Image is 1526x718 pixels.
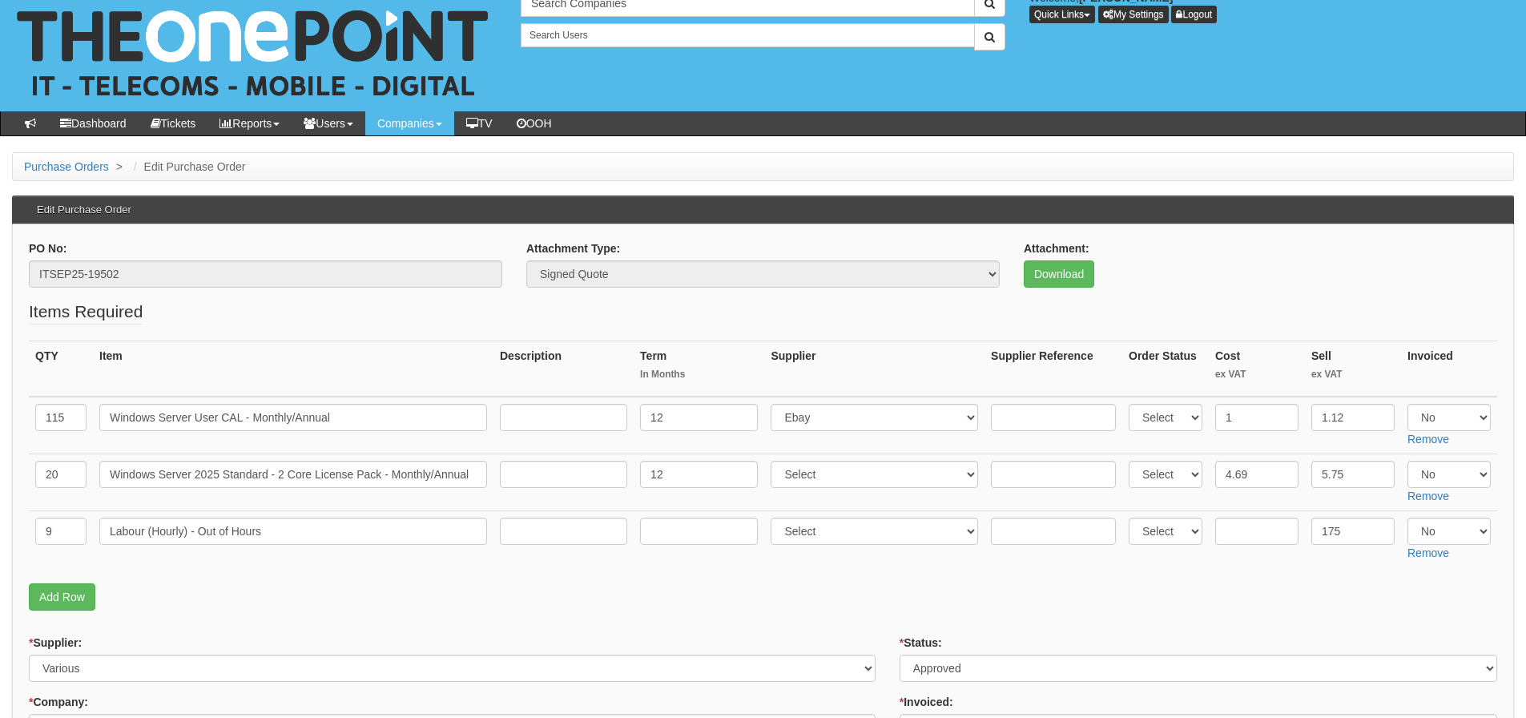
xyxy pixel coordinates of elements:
th: Supplier [764,341,984,397]
a: Purchase Orders [24,160,109,173]
button: Quick Links [1029,6,1095,23]
small: ex VAT [1215,368,1299,381]
label: Supplier: [29,635,82,651]
label: Invoiced: [900,694,953,710]
a: Users [292,111,365,135]
a: Logout [1171,6,1217,23]
label: Status: [900,635,942,651]
label: Company: [29,694,88,710]
th: QTY [29,341,93,397]
a: My Settings [1098,6,1169,23]
a: Remove [1407,433,1449,446]
a: Remove [1407,490,1449,502]
a: OOH [505,111,564,135]
label: Attachment: [1024,240,1089,256]
th: Invoiced [1401,341,1497,397]
th: Cost [1209,341,1305,397]
input: Search Users [521,23,975,47]
a: Companies [365,111,454,135]
th: Description [493,341,634,397]
a: Add Row [29,583,95,611]
legend: Items Required [29,300,143,325]
a: Reports [207,111,292,135]
small: ex VAT [1311,368,1395,381]
label: PO No: [29,240,66,256]
th: Supplier Reference [984,341,1122,397]
a: TV [454,111,505,135]
th: Term [634,341,764,397]
small: In Months [640,368,758,381]
th: Item [93,341,493,397]
li: Edit Purchase Order [130,159,246,175]
a: Download [1024,260,1094,288]
a: Dashboard [48,111,139,135]
h3: Edit Purchase Order [29,196,139,224]
a: Remove [1407,547,1449,559]
th: Order Status [1122,341,1209,397]
a: Tickets [139,111,208,135]
span: > [112,160,127,173]
th: Sell [1305,341,1401,397]
label: Attachment Type: [526,240,620,256]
